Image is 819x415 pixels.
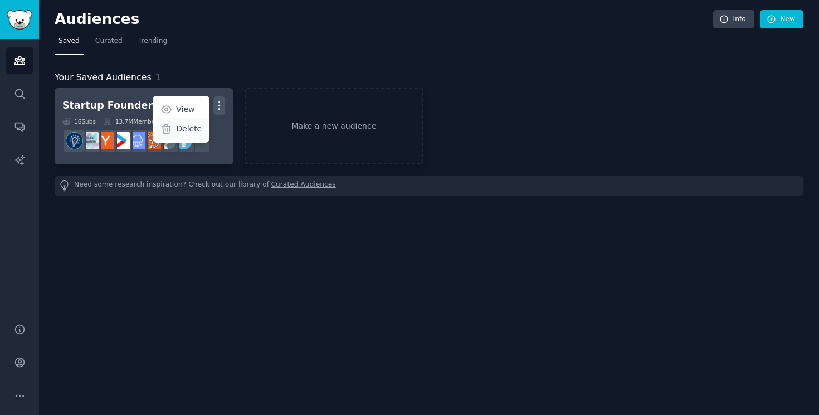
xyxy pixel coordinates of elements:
div: Need some research inspiration? Check out our library of [55,176,803,196]
img: SaaS [128,132,145,149]
a: Startup FoundersViewDelete16Subs13.7MMembers1.53% /mo+8EntrepreneurstartupsEntrepreneurRideAlongS... [55,88,233,164]
p: View [176,104,194,115]
span: Trending [138,36,167,46]
span: Curated [95,36,123,46]
img: ycombinator [97,132,114,149]
img: startup [113,132,130,149]
span: Your Saved Audiences [55,71,152,85]
a: Info [713,10,754,29]
a: Curated Audiences [271,180,336,192]
a: Saved [55,32,84,55]
img: indiehackers [81,132,99,149]
a: Trending [134,32,171,55]
p: Delete [176,123,202,135]
div: 16 Sub s [62,118,96,125]
a: Make a new audience [245,88,423,164]
img: GummySearch logo [7,10,32,30]
h2: Audiences [55,11,713,28]
img: Entrepreneurship [66,132,83,149]
a: Curated [91,32,126,55]
img: EntrepreneurRideAlong [144,132,161,149]
a: View [155,98,208,121]
div: Startup Founders [62,99,158,113]
span: 1 [155,72,161,82]
span: Saved [58,36,80,46]
a: New [760,10,803,29]
div: 13.7M Members [104,118,160,125]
